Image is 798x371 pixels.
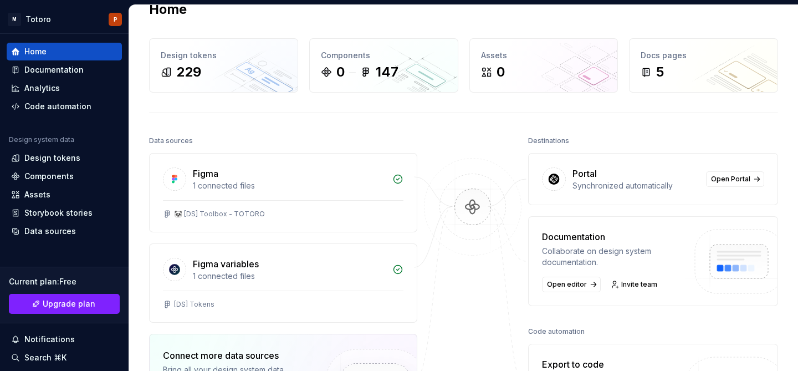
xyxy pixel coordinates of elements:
a: Invite team [607,277,662,292]
div: 5 [656,63,664,81]
div: 0 [497,63,505,81]
div: Search ⌘K [24,352,66,363]
div: M [8,13,21,26]
div: 1 connected files [193,271,386,282]
div: Design tokens [24,153,80,164]
div: [DS] Tokens [174,300,214,309]
div: Components [321,50,447,61]
a: Home [7,43,122,60]
div: Docs pages [641,50,766,61]
div: Totoro [25,14,51,25]
div: Current plan : Free [9,276,120,287]
div: Figma variables [193,257,259,271]
h2: Home [149,1,187,18]
div: Documentation [24,64,84,75]
a: Open editor [542,277,601,292]
div: Design system data [9,135,74,144]
div: Destinations [528,133,569,149]
div: Collaborate on design system documentation. [542,246,684,268]
div: Data sources [149,133,193,149]
a: Design tokens229 [149,38,298,93]
a: Design tokens [7,149,122,167]
a: Figma1 connected files🐼 [DS] Toolbox - TOTORO [149,153,417,232]
button: Notifications [7,331,122,348]
div: P [114,15,117,24]
button: Search ⌘K [7,349,122,367]
div: Analytics [24,83,60,94]
span: Open Portal [711,175,750,184]
div: Documentation [542,230,684,243]
div: 229 [176,63,201,81]
span: Upgrade plan [43,298,95,309]
div: Code automation [528,324,585,339]
div: Notifications [24,334,75,345]
a: Components0147 [309,38,458,93]
div: Figma [193,167,218,180]
div: Home [24,46,47,57]
div: Synchronized automatically [572,180,699,191]
div: Data sources [24,226,76,237]
a: Code automation [7,98,122,115]
span: Open editor [547,280,587,289]
a: Docs pages5 [629,38,778,93]
button: MTotoroP [2,7,126,31]
div: 🐼 [DS] Toolbox - TOTORO [174,210,265,218]
div: Portal [572,167,597,180]
div: 147 [376,63,398,81]
div: Components [24,171,74,182]
div: Code automation [24,101,91,112]
a: Assets [7,186,122,204]
div: Export to code [542,358,684,371]
a: Figma variables1 connected files[DS] Tokens [149,243,417,323]
div: Storybook stories [24,207,93,218]
a: Upgrade plan [9,294,120,314]
a: Assets0 [469,38,618,93]
a: Analytics [7,79,122,97]
a: Storybook stories [7,204,122,222]
div: Assets [24,189,50,200]
a: Data sources [7,222,122,240]
a: Documentation [7,61,122,79]
a: Components [7,167,122,185]
span: Invite team [621,280,657,289]
div: Design tokens [161,50,287,61]
a: Open Portal [706,171,764,187]
div: 1 connected files [193,180,386,191]
div: Connect more data sources [163,349,307,362]
div: Assets [481,50,607,61]
div: 0 [336,63,345,81]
